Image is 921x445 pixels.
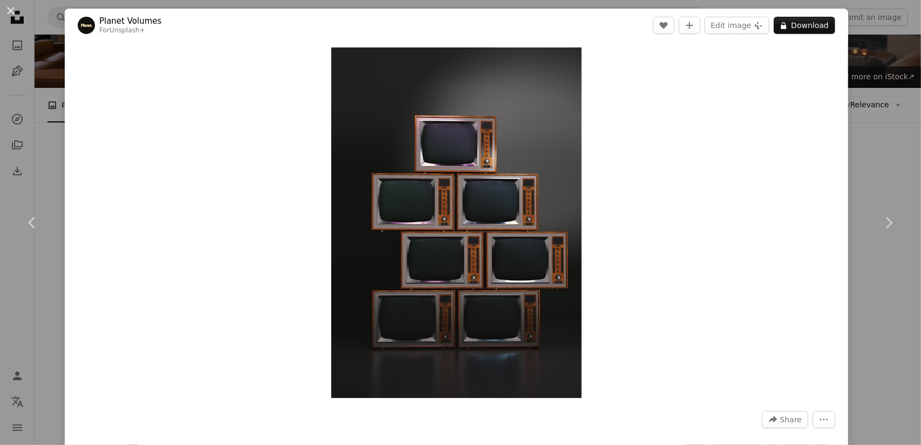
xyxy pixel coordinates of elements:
button: More Actions [813,411,835,428]
button: Like [653,17,674,34]
a: Unsplash+ [110,26,145,34]
button: Edit image [705,17,769,34]
button: Add to Collection [679,17,700,34]
img: Go to Planet Volumes's profile [78,17,95,34]
button: Download [774,17,835,34]
div: For [99,26,161,35]
span: Share [780,412,802,428]
button: Share this image [762,411,808,428]
button: Zoom in on this image [331,47,582,398]
img: a stack of televisions sitting on top of each other [331,47,582,398]
a: Planet Volumes [99,16,161,26]
a: Next [856,171,921,275]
